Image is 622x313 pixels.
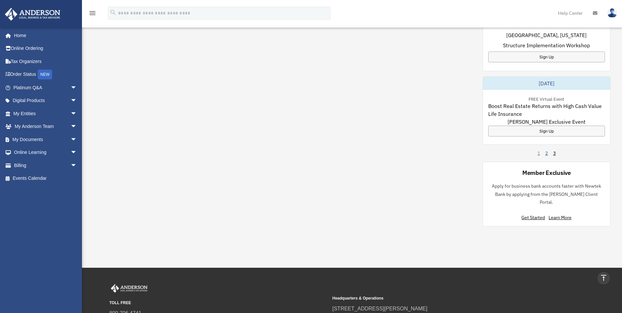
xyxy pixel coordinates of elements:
p: Apply for business bank accounts faster with Newtek Bank by applying from the [PERSON_NAME] Clien... [488,182,605,206]
i: vertical_align_top [600,274,608,282]
a: Learn More [549,215,572,220]
span: Boost Real Estate Returns with High Cash Value Life Insurance [488,102,605,118]
span: arrow_drop_down [70,159,84,172]
a: Events Calendar [5,172,87,185]
a: Sign Up [488,52,605,62]
a: [STREET_ADDRESS][PERSON_NAME] [332,306,428,311]
img: Anderson Advisors Platinum Portal [110,284,149,293]
a: My Documentsarrow_drop_down [5,133,87,146]
small: Headquarters & Operations [332,295,551,302]
span: arrow_drop_down [70,107,84,120]
a: 3 [553,150,556,156]
a: Billingarrow_drop_down [5,159,87,172]
a: Tax Organizers [5,55,87,68]
span: Structure Implementation Workshop [503,41,590,49]
a: Digital Productsarrow_drop_down [5,94,87,107]
small: TOLL FREE [110,300,328,306]
span: arrow_drop_down [70,133,84,146]
span: arrow_drop_down [70,94,84,108]
a: Online Ordering [5,42,87,55]
a: Home [5,29,84,42]
i: menu [89,9,96,17]
span: arrow_drop_down [70,146,84,159]
a: My Entitiesarrow_drop_down [5,107,87,120]
a: Get Started [521,215,548,220]
span: arrow_drop_down [70,120,84,134]
div: Member Exclusive [522,169,571,177]
div: FREE Virtual Event [523,95,570,102]
a: vertical_align_top [597,271,611,285]
a: 2 [545,150,548,156]
a: Order StatusNEW [5,68,87,81]
span: arrow_drop_down [70,81,84,94]
i: search [110,9,117,16]
img: Anderson Advisors Platinum Portal [3,8,62,21]
div: [DATE] [483,77,610,90]
a: menu [89,11,96,17]
span: [PERSON_NAME] Exclusive Event [508,118,586,126]
div: NEW [38,70,52,79]
a: My Anderson Teamarrow_drop_down [5,120,87,133]
a: Platinum Q&Aarrow_drop_down [5,81,87,94]
a: Sign Up [488,126,605,136]
img: User Pic [607,8,617,18]
a: Online Learningarrow_drop_down [5,146,87,159]
span: [GEOGRAPHIC_DATA], [US_STATE] [506,31,587,39]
